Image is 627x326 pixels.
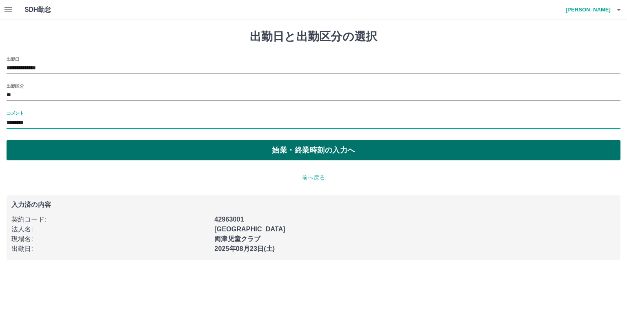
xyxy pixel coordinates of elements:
[7,173,620,182] p: 前へ戻る
[11,244,209,254] p: 出勤日 :
[11,202,616,208] p: 入力済の内容
[214,226,285,233] b: [GEOGRAPHIC_DATA]
[214,235,260,242] b: 両津児童クラブ
[214,245,275,252] b: 2025年08月23日(土)
[7,56,20,62] label: 出勤日
[11,224,209,234] p: 法人名 :
[7,83,24,89] label: 出勤区分
[7,110,24,116] label: コメント
[11,234,209,244] p: 現場名 :
[11,215,209,224] p: 契約コード :
[7,140,620,160] button: 始業・終業時刻の入力へ
[7,30,620,44] h1: 出勤日と出勤区分の選択
[214,216,244,223] b: 42963001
